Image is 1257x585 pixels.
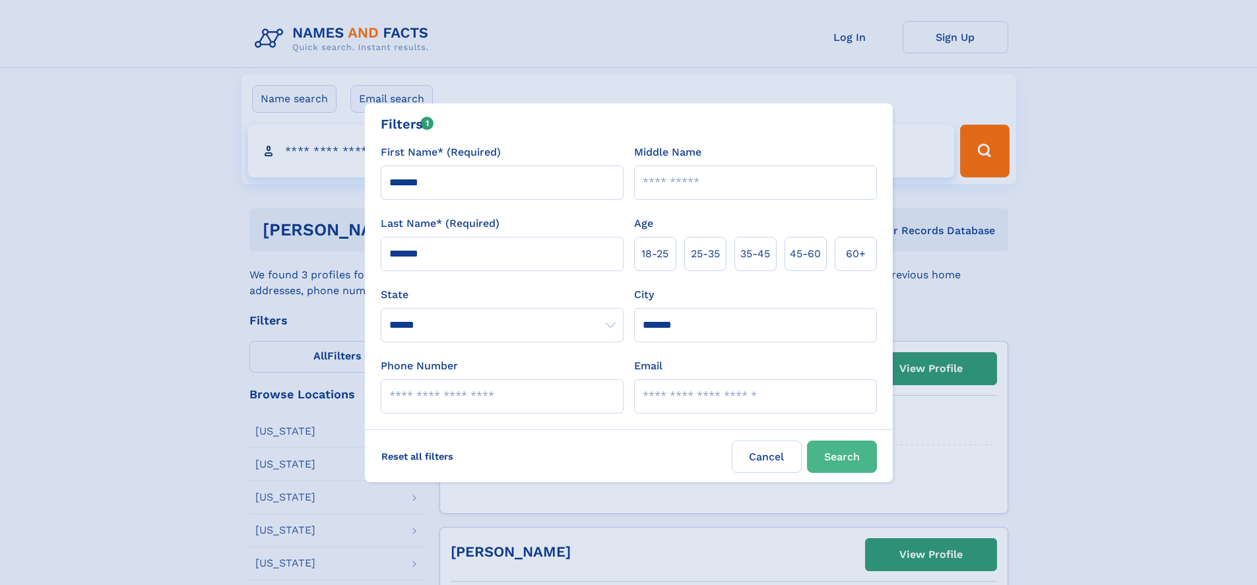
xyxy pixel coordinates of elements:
[381,358,458,374] label: Phone Number
[807,441,877,473] button: Search
[381,144,501,160] label: First Name* (Required)
[634,358,662,374] label: Email
[691,246,720,262] span: 25‑35
[381,114,434,134] div: Filters
[373,441,462,472] label: Reset all filters
[641,246,668,262] span: 18‑25
[634,287,654,303] label: City
[634,216,653,231] label: Age
[846,246,866,262] span: 60+
[740,246,770,262] span: 35‑45
[381,287,624,303] label: State
[634,144,701,160] label: Middle Name
[790,246,821,262] span: 45‑60
[732,441,802,473] label: Cancel
[381,216,500,231] label: Last Name* (Required)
